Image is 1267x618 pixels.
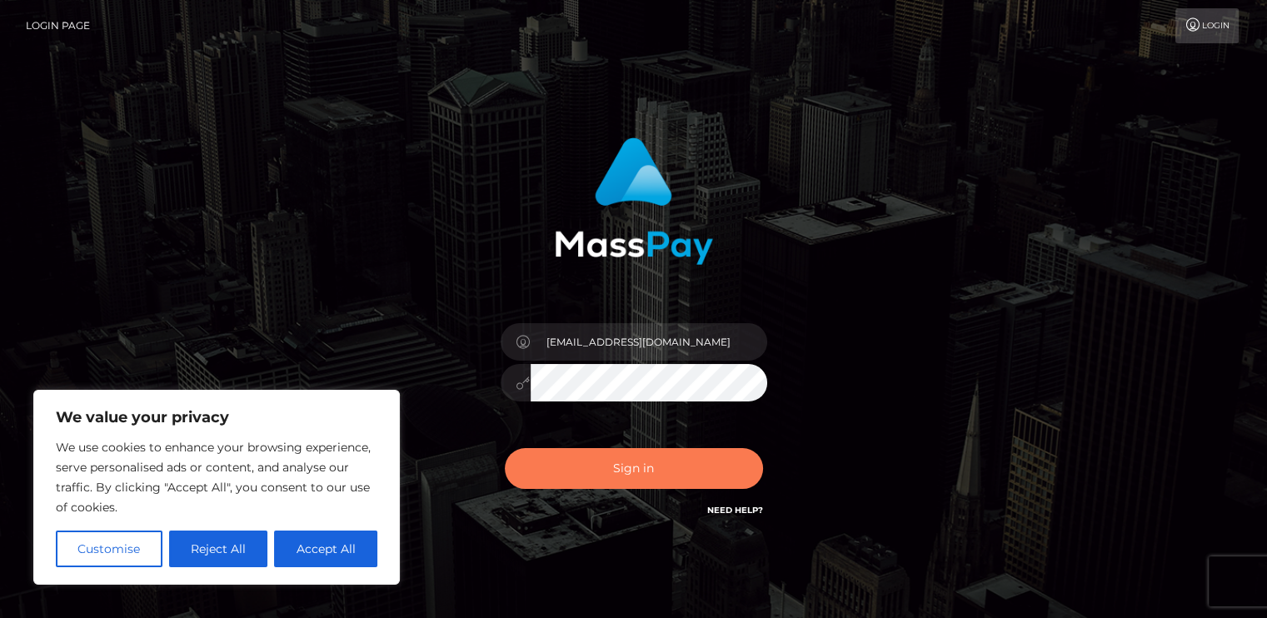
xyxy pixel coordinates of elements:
p: We use cookies to enhance your browsing experience, serve personalised ads or content, and analys... [56,437,377,517]
a: Login Page [26,8,90,43]
button: Customise [56,531,162,567]
input: Username... [531,323,767,361]
button: Accept All [274,531,377,567]
div: We value your privacy [33,390,400,585]
button: Sign in [505,448,763,489]
a: Need Help? [707,505,763,516]
img: MassPay Login [555,137,713,265]
p: We value your privacy [56,407,377,427]
button: Reject All [169,531,268,567]
a: Login [1175,8,1239,43]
